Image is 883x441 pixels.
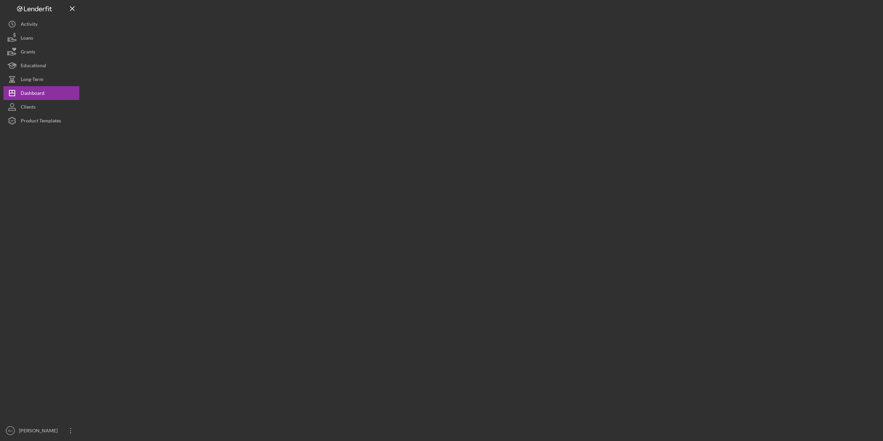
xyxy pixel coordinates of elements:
button: Activity [3,17,79,31]
text: RC [8,429,13,433]
div: [PERSON_NAME] [17,424,62,439]
button: Product Templates [3,114,79,128]
button: Loans [3,31,79,45]
button: Grants [3,45,79,59]
div: Dashboard [21,86,44,102]
div: Activity [21,17,38,33]
div: Product Templates [21,114,61,129]
button: Educational [3,59,79,72]
button: Clients [3,100,79,114]
div: Educational [21,59,46,74]
div: Loans [21,31,33,47]
div: Clients [21,100,36,116]
div: Grants [21,45,35,60]
button: Long-Term [3,72,79,86]
button: RC[PERSON_NAME] [3,424,79,438]
button: Dashboard [3,86,79,100]
div: Long-Term [21,72,43,88]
